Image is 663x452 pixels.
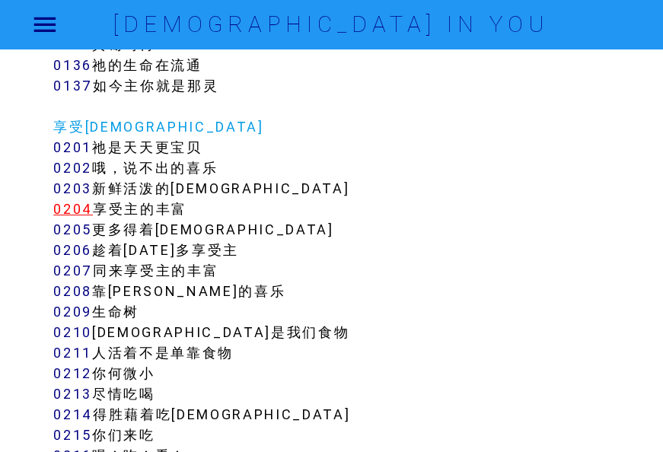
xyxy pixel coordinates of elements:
[53,282,92,300] a: 0208
[53,262,93,279] a: 0207
[53,77,93,94] a: 0137
[53,159,92,177] a: 0202
[53,303,92,320] a: 0209
[53,344,92,361] a: 0211
[53,56,92,74] a: 0136
[53,221,92,238] a: 0205
[53,180,92,197] a: 0203
[53,118,263,135] a: 享受[DEMOGRAPHIC_DATA]
[53,385,92,403] a: 0213
[53,36,92,53] a: 0135
[53,406,93,423] a: 0214
[53,323,92,341] a: 0210
[53,200,93,218] a: 0204
[53,241,92,259] a: 0206
[598,384,652,441] iframe: Chat
[53,364,92,382] a: 0212
[53,138,92,156] a: 0201
[53,426,92,444] a: 0215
